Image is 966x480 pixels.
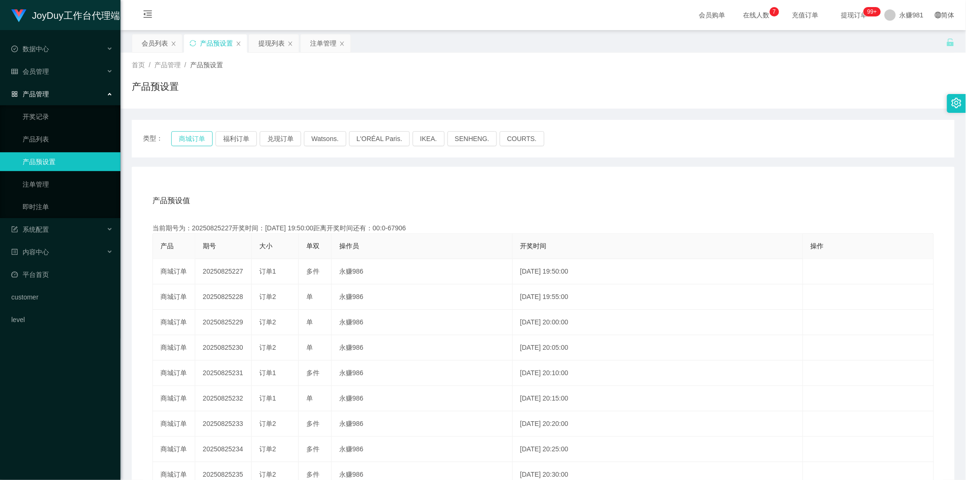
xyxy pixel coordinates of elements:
[11,226,18,233] i: 图标: form
[513,386,803,411] td: [DATE] 20:15:00
[195,361,252,386] td: 20250825231
[259,344,276,351] span: 订单2
[332,335,513,361] td: 永赚986
[152,195,190,206] span: 产品预设值
[259,369,276,377] span: 订单1
[11,248,49,256] span: 内容中心
[773,7,776,16] p: 7
[190,61,223,69] span: 产品预设置
[513,284,803,310] td: [DATE] 19:55:00
[332,259,513,284] td: 永赚986
[287,41,293,47] i: 图标: close
[332,437,513,462] td: 永赚986
[11,90,49,98] span: 产品管理
[513,437,803,462] td: [DATE] 20:25:00
[236,41,241,47] i: 图标: close
[11,310,113,329] a: level
[259,445,276,453] span: 订单2
[216,131,257,146] button: 福利订单
[200,34,233,52] div: 产品预设置
[11,11,120,19] a: JoyDuy工作台代理端
[11,68,49,75] span: 会员管理
[500,131,544,146] button: COURTS.
[195,335,252,361] td: 20250825230
[153,310,195,335] td: 商城订单
[259,394,276,402] span: 订单1
[152,223,934,233] div: 当前期号为：20250825227开奖时间：[DATE] 19:50:00距离开奖时间还有：00:0-67906
[190,40,196,47] i: 图标: sync
[811,242,824,250] span: 操作
[11,68,18,75] i: 图标: table
[195,386,252,411] td: 20250825232
[306,268,319,275] span: 多件
[11,249,18,255] i: 图标: profile
[11,46,18,52] i: 图标: check-circle-o
[23,175,113,194] a: 注单管理
[195,284,252,310] td: 20250825228
[339,41,345,47] i: 图标: close
[304,131,346,146] button: Watsons.
[11,9,26,23] img: logo.9652507e.png
[332,386,513,411] td: 永赚986
[149,61,151,69] span: /
[23,197,113,216] a: 即时注单
[513,259,803,284] td: [DATE] 19:50:00
[143,131,171,146] span: 类型：
[339,242,359,250] span: 操作员
[513,361,803,386] td: [DATE] 20:10:00
[11,45,49,53] span: 数据中心
[153,259,195,284] td: 商城订单
[332,361,513,386] td: 永赚986
[23,107,113,126] a: 开奖记录
[788,12,823,18] span: 充值订单
[520,242,547,250] span: 开奖时间
[951,98,962,108] i: 图标: setting
[513,310,803,335] td: [DATE] 20:00:00
[837,12,872,18] span: 提现订单
[935,12,942,18] i: 图标: global
[23,130,113,149] a: 产品列表
[447,131,497,146] button: SENHENG.
[306,420,319,427] span: 多件
[153,386,195,411] td: 商城订单
[306,318,313,326] span: 单
[132,61,145,69] span: 首页
[863,7,880,16] sup: 206
[310,34,336,52] div: 注单管理
[332,411,513,437] td: 永赚986
[349,131,410,146] button: L'ORÉAL Paris.
[171,41,176,47] i: 图标: close
[513,411,803,437] td: [DATE] 20:20:00
[160,242,174,250] span: 产品
[259,293,276,300] span: 订单2
[171,131,213,146] button: 商城订单
[11,288,113,307] a: customer
[306,369,319,377] span: 多件
[946,38,955,47] i: 图标: unlock
[153,411,195,437] td: 商城订单
[259,268,276,275] span: 订单1
[153,361,195,386] td: 商城订单
[11,265,113,284] a: 图标: dashboard平台首页
[306,242,319,250] span: 单双
[306,471,319,478] span: 多件
[32,0,120,31] h1: JoyDuy工作台代理端
[132,0,164,31] i: 图标: menu-fold
[203,242,216,250] span: 期号
[306,293,313,300] span: 单
[258,34,285,52] div: 提现列表
[332,284,513,310] td: 永赚986
[195,411,252,437] td: 20250825233
[413,131,445,146] button: IKEA.
[195,259,252,284] td: 20250825227
[153,284,195,310] td: 商城订单
[184,61,186,69] span: /
[142,34,168,52] div: 会员列表
[153,335,195,361] td: 商城订单
[306,344,313,351] span: 单
[513,335,803,361] td: [DATE] 20:05:00
[259,420,276,427] span: 订单2
[154,61,181,69] span: 产品管理
[306,394,313,402] span: 单
[306,445,319,453] span: 多件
